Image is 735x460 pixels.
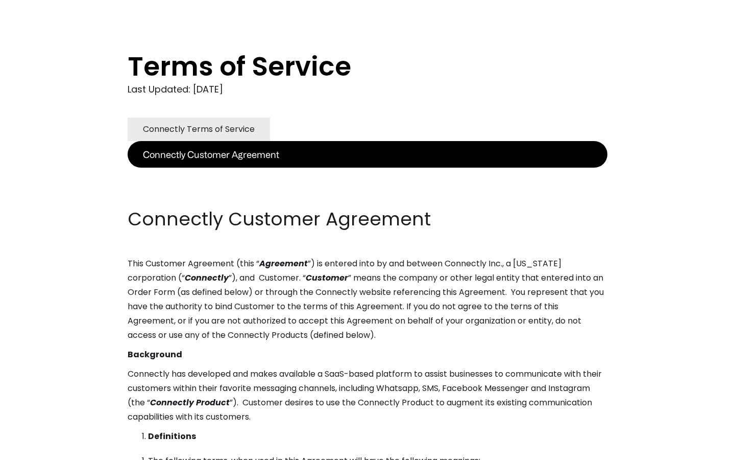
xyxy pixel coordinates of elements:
[128,51,567,82] h1: Terms of Service
[10,441,61,456] aside: Language selected: English
[185,272,229,284] em: Connectly
[259,258,308,269] em: Agreement
[128,257,607,342] p: This Customer Agreement (this “ ”) is entered into by and between Connectly Inc., a [US_STATE] co...
[150,397,230,408] em: Connectly Product
[148,430,196,442] strong: Definitions
[143,122,255,136] div: Connectly Terms of Service
[128,206,607,232] h2: Connectly Customer Agreement
[128,367,607,424] p: Connectly has developed and makes available a SaaS-based platform to assist businesses to communi...
[128,168,607,182] p: ‍
[306,272,348,284] em: Customer
[20,442,61,456] ul: Language list
[128,82,607,97] div: Last Updated: [DATE]
[128,187,607,201] p: ‍
[128,349,182,360] strong: Background
[143,147,279,162] div: Connectly Customer Agreement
